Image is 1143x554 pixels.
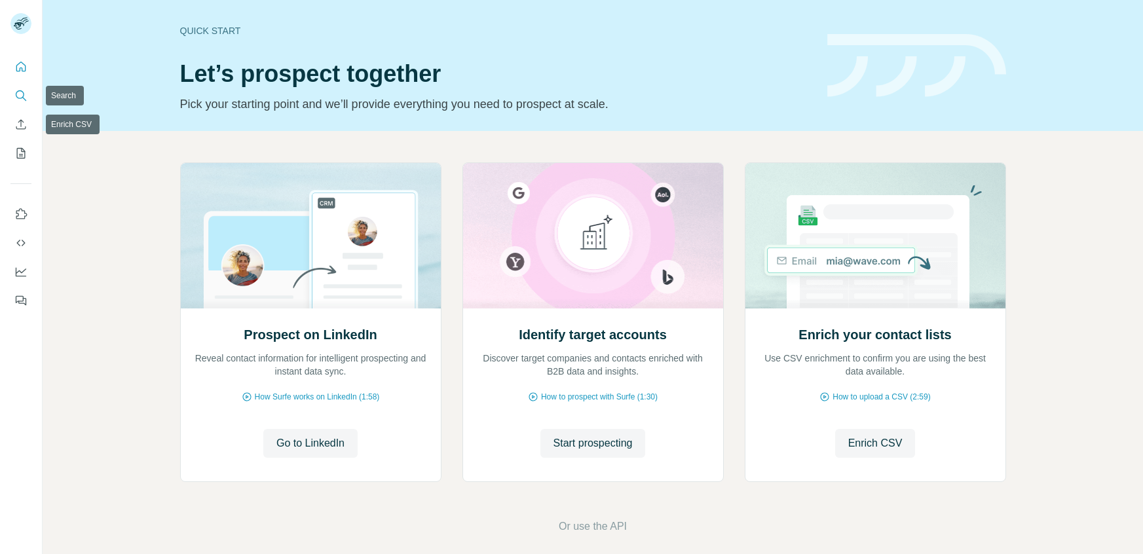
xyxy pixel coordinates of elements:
img: banner [827,34,1006,98]
p: Pick your starting point and we’ll provide everything you need to prospect at scale. [180,95,812,113]
button: Search [10,84,31,107]
button: Feedback [10,289,31,312]
p: Discover target companies and contacts enriched with B2B data and insights. [476,352,710,378]
p: Reveal contact information for intelligent prospecting and instant data sync. [194,352,428,378]
span: How to upload a CSV (2:59) [833,391,930,403]
h2: Prospect on LinkedIn [244,325,377,344]
span: How to prospect with Surfe (1:30) [541,391,658,403]
button: Start prospecting [540,429,646,458]
button: Quick start [10,55,31,79]
span: Enrich CSV [848,435,903,451]
span: How Surfe works on LinkedIn (1:58) [255,391,380,403]
h1: Let’s prospect together [180,61,812,87]
button: Use Surfe API [10,231,31,255]
h2: Enrich your contact lists [798,325,951,344]
span: Go to LinkedIn [276,435,345,451]
img: Identify target accounts [462,163,724,308]
div: Quick start [180,24,812,37]
button: Use Surfe on LinkedIn [10,202,31,226]
img: Prospect on LinkedIn [180,163,441,308]
span: Start prospecting [553,435,633,451]
img: Enrich your contact lists [745,163,1006,308]
button: Enrich CSV [10,113,31,136]
p: Use CSV enrichment to confirm you are using the best data available. [759,352,992,378]
button: Enrich CSV [835,429,916,458]
button: Go to LinkedIn [263,429,358,458]
button: Dashboard [10,260,31,284]
button: Or use the API [559,519,627,534]
h2: Identify target accounts [519,325,667,344]
button: My lists [10,141,31,165]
